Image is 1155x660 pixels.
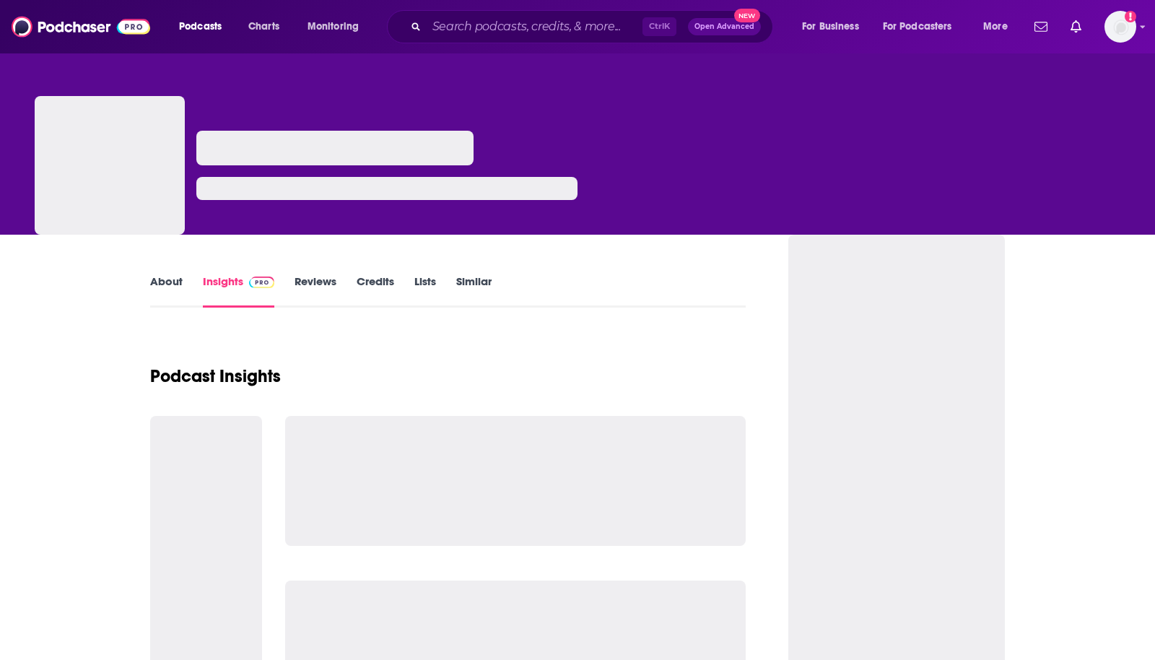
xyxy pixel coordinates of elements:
[1029,14,1053,39] a: Show notifications dropdown
[1104,11,1136,43] button: Show profile menu
[203,274,274,308] a: InsightsPodchaser Pro
[169,15,240,38] button: open menu
[295,274,336,308] a: Reviews
[249,277,274,288] img: Podchaser Pro
[734,9,760,22] span: New
[308,17,359,37] span: Monitoring
[414,274,436,308] a: Lists
[642,17,676,36] span: Ctrl K
[802,17,859,37] span: For Business
[1104,11,1136,43] span: Logged in as SimonElement
[873,15,973,38] button: open menu
[983,17,1008,37] span: More
[456,274,492,308] a: Similar
[401,10,787,43] div: Search podcasts, credits, & more...
[12,13,150,40] img: Podchaser - Follow, Share and Rate Podcasts
[694,23,754,30] span: Open Advanced
[248,17,279,37] span: Charts
[1104,11,1136,43] img: User Profile
[1065,14,1087,39] a: Show notifications dropdown
[357,274,394,308] a: Credits
[239,15,288,38] a: Charts
[427,15,642,38] input: Search podcasts, credits, & more...
[150,365,281,387] h1: Podcast Insights
[883,17,952,37] span: For Podcasters
[792,15,877,38] button: open menu
[973,15,1026,38] button: open menu
[1125,11,1136,22] svg: Add a profile image
[179,17,222,37] span: Podcasts
[688,18,761,35] button: Open AdvancedNew
[297,15,378,38] button: open menu
[150,274,183,308] a: About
